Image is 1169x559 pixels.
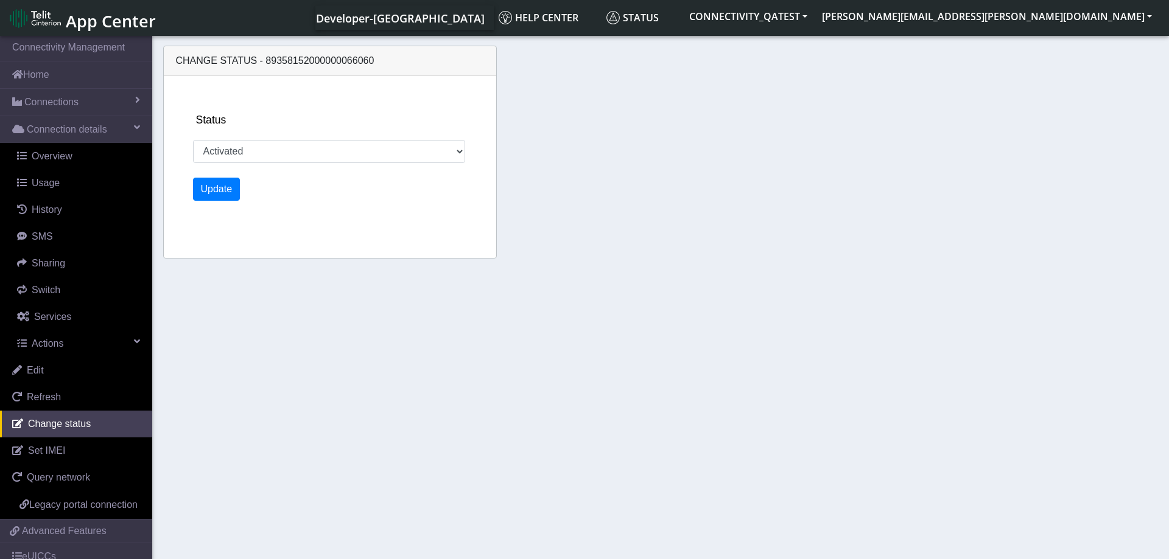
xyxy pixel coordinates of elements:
span: Legacy portal connection [29,499,138,510]
span: Advanced Features [22,524,107,538]
span: Edit [27,365,44,375]
img: logo-telit-cinterion-gw-new.png [10,9,61,28]
a: Actions [5,330,152,357]
span: SMS [32,231,53,241]
span: Help center [499,11,578,24]
span: Services [34,311,71,322]
span: Connections [24,95,79,109]
a: Sharing [5,250,152,277]
a: Status [602,5,682,30]
span: Change status [28,418,91,429]
button: Update [193,178,240,201]
a: Services [5,304,152,330]
a: Overview [5,143,152,170]
a: Your current platform instance [315,5,484,30]
a: History [5,196,152,223]
a: Help center [494,5,602,30]
span: Connection details [27,122,107,137]
span: Overview [32,151,72,161]
button: [PERSON_NAME][EMAIL_ADDRESS][PERSON_NAME][DOMAIN_NAME] [815,5,1159,27]
span: Usage [32,178,60,188]
a: Usage [5,170,152,196]
button: CONNECTIVITY_QATEST [682,5,815,27]
span: Actions [32,338,63,349]
a: SMS [5,223,152,250]
span: Refresh [27,392,61,402]
span: History [32,204,62,215]
span: Set IMEI [28,445,65,456]
a: Switch [5,277,152,304]
a: App Center [10,5,154,31]
span: Query network [27,472,90,482]
span: Sharing [32,258,65,268]
span: Switch [32,285,60,295]
span: Status [606,11,659,24]
label: Status [196,112,226,128]
img: status.svg [606,11,620,24]
span: Developer-[GEOGRAPHIC_DATA] [316,11,485,26]
img: knowledge.svg [499,11,512,24]
span: App Center [66,10,156,32]
span: Change status - 89358152000000066060 [176,55,374,66]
